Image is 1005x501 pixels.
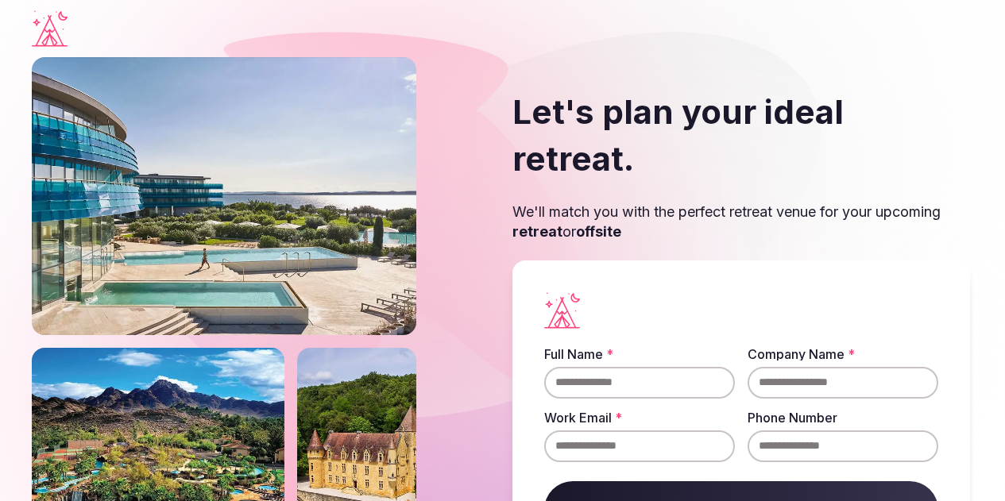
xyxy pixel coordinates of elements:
label: Full Name [544,348,735,360]
a: Visit the homepage [32,10,68,47]
label: Work Email [544,411,735,424]
strong: offsite [576,223,621,240]
strong: retreat [512,223,562,240]
img: Falkensteiner outdoor resort with pools [32,57,416,335]
p: We'll match you with the perfect retreat venue for your upcoming or [512,202,970,241]
label: Phone Number [748,411,938,424]
h2: Let's plan your ideal retreat. [512,89,970,183]
label: Company Name [748,348,938,360]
